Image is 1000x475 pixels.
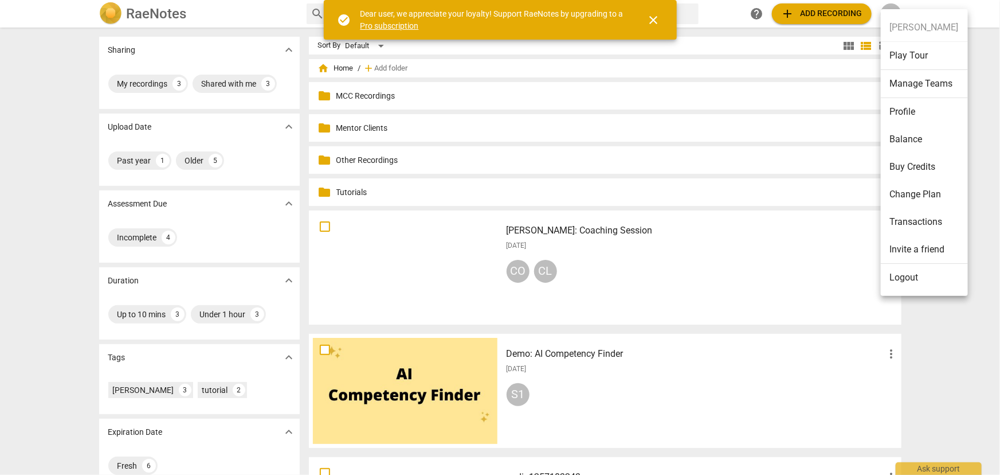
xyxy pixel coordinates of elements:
[881,42,968,70] li: Play Tour
[360,21,419,30] a: Pro subscription
[360,8,626,32] div: Dear user, we appreciate your loyalty! Support RaeNotes by upgrading to a
[338,13,351,27] span: check_circle
[647,13,661,27] span: close
[640,6,668,34] button: Close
